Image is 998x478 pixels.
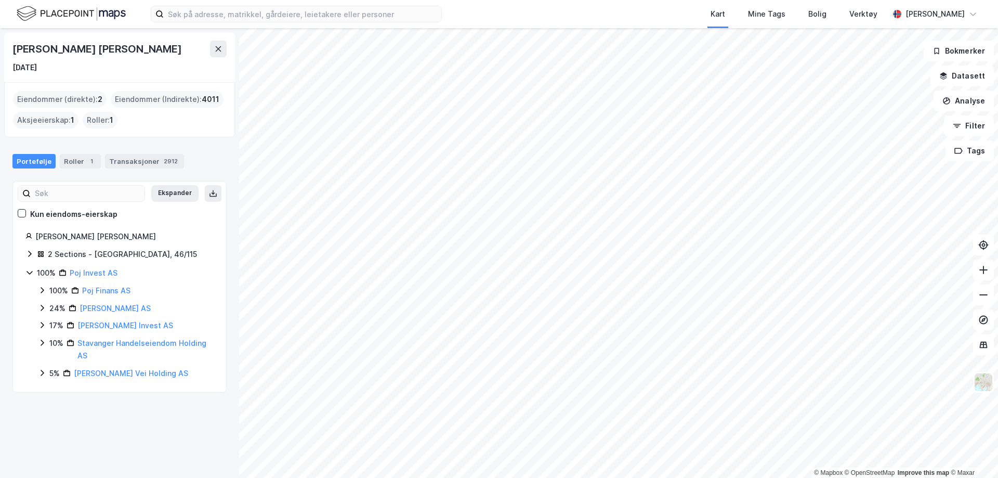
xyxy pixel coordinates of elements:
button: Analyse [934,91,994,111]
span: 4011 [202,93,219,106]
a: [PERSON_NAME] Invest AS [77,321,173,330]
span: 1 [71,114,74,126]
a: Poj Invest AS [70,268,117,277]
a: Mapbox [814,469,843,476]
a: Improve this map [898,469,949,476]
img: Z [974,372,993,392]
div: 2 Sections - [GEOGRAPHIC_DATA], 46/115 [48,248,197,261]
button: Bokmerker [924,41,994,61]
div: 1 [86,156,97,166]
button: Filter [944,115,994,136]
div: Mine Tags [748,8,785,20]
iframe: Chat Widget [946,428,998,478]
div: [PERSON_NAME] [PERSON_NAME] [12,41,184,57]
div: Bolig [808,8,826,20]
div: Kun eiendoms-eierskap [30,208,117,221]
div: Kart [711,8,725,20]
a: Poj Finans AS [82,286,130,295]
div: Roller [60,154,101,169]
div: Eiendommer (Indirekte) : [111,91,224,108]
div: [DATE] [12,61,37,74]
a: [PERSON_NAME] Vei Holding AS [74,369,188,378]
div: 17% [49,319,63,332]
input: Søk på adresse, matrikkel, gårdeiere, leietakere eller personer [164,6,441,22]
div: 100% [49,285,68,297]
div: 100% [37,267,56,279]
div: 24% [49,302,65,315]
div: [PERSON_NAME] [905,8,965,20]
div: 10% [49,337,63,350]
input: Søk [31,186,145,201]
div: Portefølje [12,154,56,169]
button: Ekspander [151,185,199,202]
div: Verktøy [849,8,877,20]
button: Datasett [930,66,994,86]
a: [PERSON_NAME] AS [80,304,151,313]
div: [PERSON_NAME] [PERSON_NAME] [35,230,214,243]
span: 1 [110,114,113,126]
div: 5% [49,367,60,380]
button: Tags [946,140,994,161]
div: Roller : [83,112,117,128]
div: Transaksjoner [105,154,184,169]
img: logo.f888ab2527a4732fd821a326f86c7f29.svg [17,5,126,23]
a: OpenStreetMap [845,469,895,476]
span: 2 [98,93,102,106]
a: Stavanger Handelseiendom Holding AS [77,339,206,360]
div: Aksjeeierskap : [13,112,78,128]
div: Eiendommer (direkte) : [13,91,107,108]
div: 2912 [162,156,180,166]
